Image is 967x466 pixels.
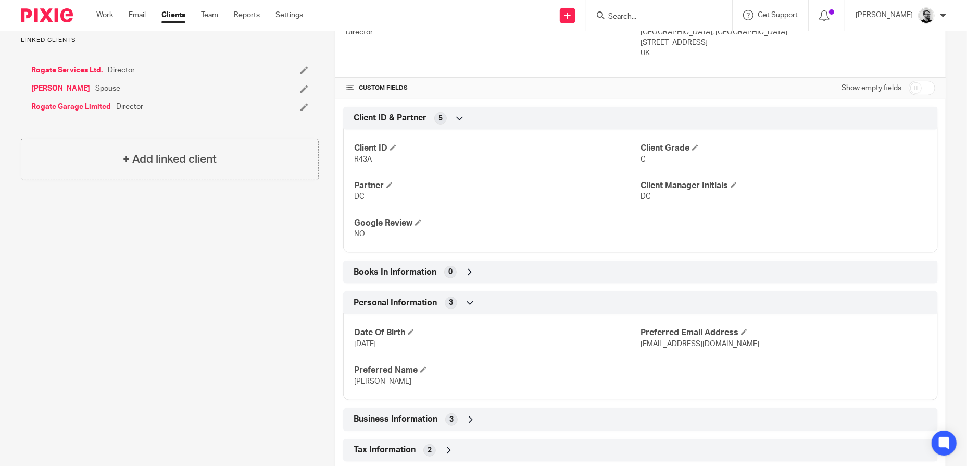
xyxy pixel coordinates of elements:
[449,414,454,425] span: 3
[108,65,135,76] span: Director
[31,102,111,112] a: Rogate Garage Limited
[449,298,453,308] span: 3
[641,193,651,200] span: DC
[354,193,365,200] span: DC
[354,218,641,229] h4: Google Review
[201,10,218,20] a: Team
[95,83,120,94] span: Spouse
[21,8,73,22] img: Pixie
[641,327,927,338] h4: Preferred Email Address
[354,267,436,278] span: Books In Information
[641,143,927,154] h4: Client Grade
[641,38,935,48] p: [STREET_ADDRESS]
[96,10,113,20] a: Work
[116,102,143,112] span: Director
[856,10,913,20] p: [PERSON_NAME]
[842,83,901,93] label: Show empty fields
[354,156,372,163] span: R43A
[641,156,646,163] span: C
[354,180,641,191] h4: Partner
[641,340,759,348] span: [EMAIL_ADDRESS][DOMAIN_NAME]
[641,27,935,38] p: [GEOGRAPHIC_DATA], [GEOGRAPHIC_DATA]
[346,84,641,92] h4: CUSTOM FIELDS
[758,11,798,19] span: Get Support
[354,230,365,238] span: NO
[438,113,443,124] span: 5
[31,83,90,94] a: [PERSON_NAME]
[448,267,453,277] span: 0
[918,7,935,24] img: Jack_2025.jpg
[161,10,185,20] a: Clients
[607,13,701,22] input: Search
[21,36,319,44] p: Linked clients
[354,327,641,338] h4: Date Of Birth
[641,180,927,191] h4: Client Manager Initials
[354,340,376,348] span: [DATE]
[354,445,416,456] span: Tax Information
[354,365,641,376] h4: Preferred Name
[129,10,146,20] a: Email
[354,298,437,309] span: Personal Information
[123,151,217,167] h4: + Add linked client
[354,378,411,385] span: [PERSON_NAME]
[234,10,260,20] a: Reports
[428,445,432,456] span: 2
[275,10,303,20] a: Settings
[641,48,935,58] p: UK
[354,414,437,425] span: Business Information
[346,27,641,38] p: Director
[354,113,426,124] span: Client ID & Partner
[354,143,641,154] h4: Client ID
[31,65,103,76] a: Rogate Services Ltd.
